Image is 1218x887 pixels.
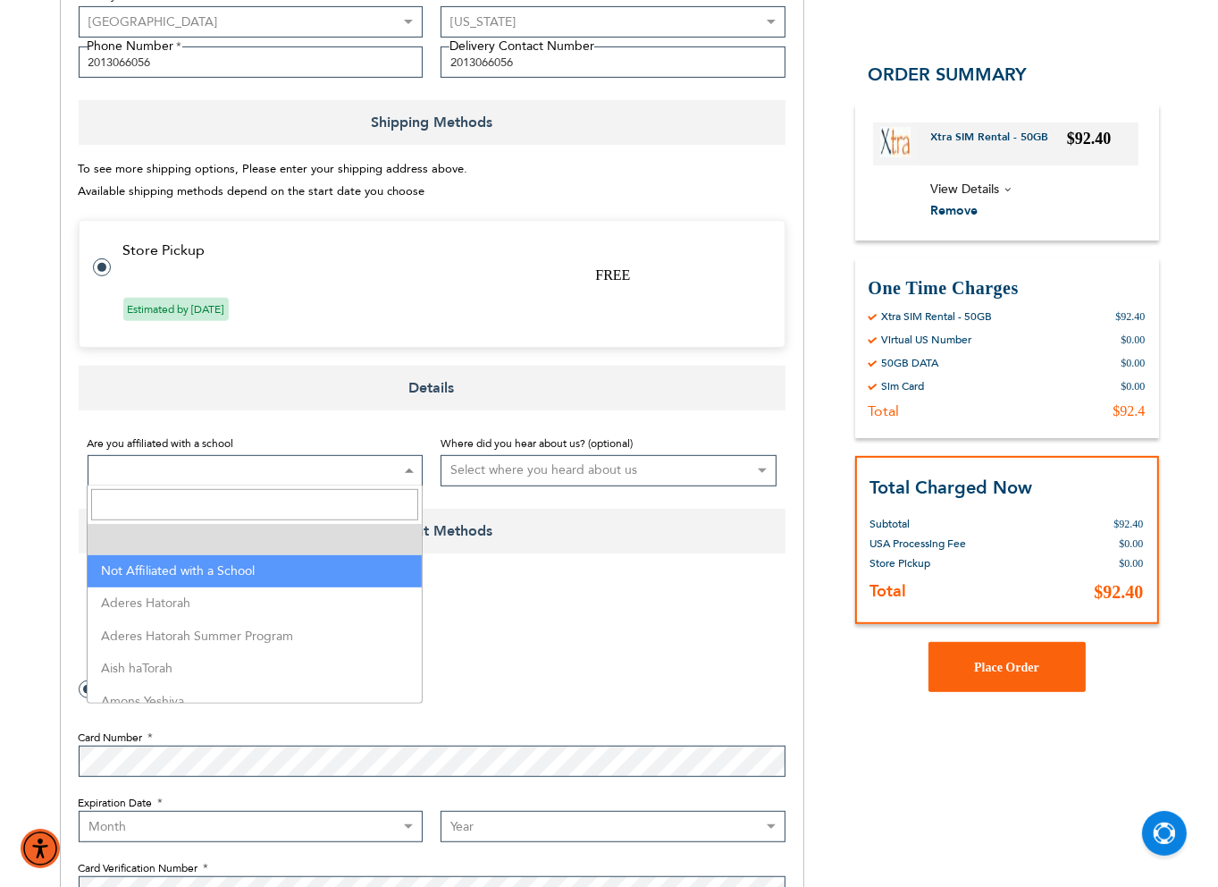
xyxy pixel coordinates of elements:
[21,829,60,868] div: Accessibility Menu
[870,502,1010,535] th: Subtotal
[1116,309,1146,324] div: $92.40
[123,242,763,258] td: Store Pickup
[79,161,468,199] span: To see more shipping options, Please enter your shipping address above. Available shipping method...
[88,436,234,451] span: Are you affiliated with a school
[1121,379,1146,393] div: $0.00
[882,379,925,393] div: Sim Card
[595,267,630,283] span: FREE
[880,127,911,157] img: Xtra SIM Rental - 50GB
[79,509,785,553] span: Payment Methods
[869,402,900,420] div: Total
[931,130,1063,158] a: Xtra SIM Rental - 50GB
[931,181,1000,198] span: View Details
[882,309,993,324] div: Xtra SIM Rental - 50GB
[88,555,422,588] li: Not Affiliated with a School
[1095,583,1144,603] span: $92.40
[931,203,979,220] span: Remove
[79,594,350,663] iframe: reCAPTCHA
[870,537,967,552] span: USA Processing Fee
[88,621,422,654] li: Aderes Hatorah Summer Program
[79,796,153,810] span: Expiration Date
[870,581,907,604] strong: Total
[928,643,1086,693] button: Place Order
[1121,356,1146,370] div: $0.00
[869,63,1028,87] span: Order Summary
[88,686,422,719] li: Amons Yeshiva
[88,587,422,621] li: Aderes Hatorah
[869,276,1146,300] h3: One Time Charges
[1120,558,1144,570] span: $0.00
[1121,333,1146,347] div: $0.00
[1067,130,1112,148] span: $92.40
[974,661,1039,674] span: Place Order
[79,100,785,145] span: Shipping Methods
[79,731,143,745] span: Card Number
[441,436,633,451] span: Where did you hear about us? (optional)
[1114,519,1144,531] span: $92.40
[91,489,418,520] input: Search
[123,298,229,321] span: Estimated by [DATE]
[1120,538,1144,551] span: $0.00
[870,476,1033,500] strong: Total Charged Now
[882,333,972,347] div: Virtual US Number
[882,356,939,370] div: 50GB DATA
[79,861,198,875] span: Card Verification Number
[870,557,931,571] span: Store Pickup
[88,653,422,686] li: Aish haTorah
[79,366,785,410] span: Details
[1113,402,1146,420] div: $92.4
